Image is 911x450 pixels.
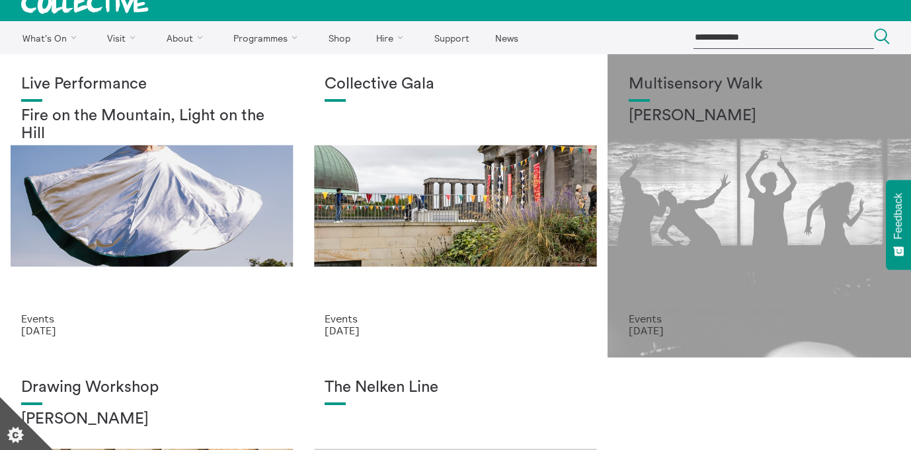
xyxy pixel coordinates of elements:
[608,54,911,357] a: Museum Art Walk Multisensory Walk [PERSON_NAME] Events [DATE]
[483,21,530,54] a: News
[629,107,890,126] h2: [PERSON_NAME]
[21,313,282,324] p: Events
[892,193,904,239] span: Feedback
[222,21,315,54] a: Programmes
[21,75,282,94] h1: Live Performance
[21,107,282,143] h2: Fire on the Mountain, Light on the Hill
[325,313,586,324] p: Events
[155,21,219,54] a: About
[629,75,890,94] h1: Multisensory Walk
[365,21,420,54] a: Hire
[629,324,890,336] p: [DATE]
[303,54,607,357] a: Collective Gala 2023. Image credit Sally Jubb. Collective Gala Events [DATE]
[21,324,282,336] p: [DATE]
[317,21,362,54] a: Shop
[629,313,890,324] p: Events
[96,21,153,54] a: Visit
[422,21,481,54] a: Support
[11,21,93,54] a: What's On
[886,180,911,270] button: Feedback - Show survey
[325,75,586,94] h1: Collective Gala
[21,410,282,429] h2: [PERSON_NAME]
[325,379,586,397] h1: The Nelken Line
[325,324,586,336] p: [DATE]
[21,379,282,397] h1: Drawing Workshop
